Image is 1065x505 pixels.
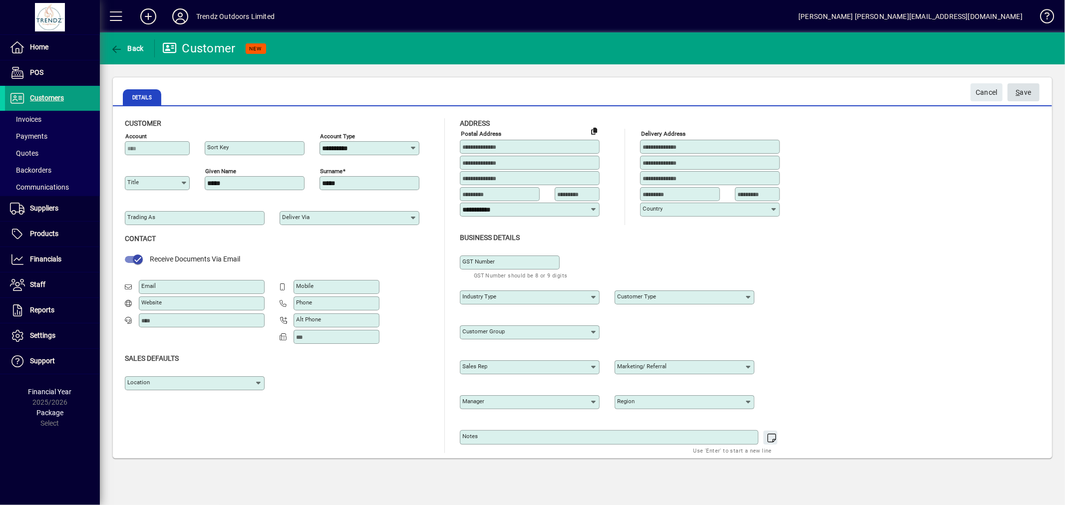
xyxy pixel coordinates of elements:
[164,7,196,25] button: Profile
[10,115,41,123] span: Invoices
[5,298,100,323] a: Reports
[5,247,100,272] a: Financials
[36,409,63,417] span: Package
[460,234,520,242] span: Business details
[296,282,314,289] mat-label: Mobile
[28,388,72,396] span: Financial Year
[30,255,61,263] span: Financials
[30,68,43,76] span: POS
[30,306,54,314] span: Reports
[5,162,100,179] a: Backorders
[150,255,240,263] span: Receive Documents Via Email
[207,144,229,151] mat-label: Sort key
[5,349,100,374] a: Support
[5,323,100,348] a: Settings
[30,357,55,365] span: Support
[586,123,602,139] button: Copy to Delivery address
[798,8,1023,24] div: [PERSON_NAME] [PERSON_NAME][EMAIL_ADDRESS][DOMAIN_NAME]
[617,363,667,370] mat-label: Marketing/ Referral
[205,168,236,175] mat-label: Given name
[462,293,496,300] mat-label: Industry type
[694,445,772,456] mat-hint: Use 'Enter' to start a new line
[100,39,155,57] app-page-header-button: Back
[320,168,343,175] mat-label: Surname
[5,60,100,85] a: POS
[296,316,321,323] mat-label: Alt Phone
[5,179,100,196] a: Communications
[617,398,635,405] mat-label: Region
[162,40,236,56] div: Customer
[30,230,58,238] span: Products
[976,84,998,101] span: Cancel
[10,149,38,157] span: Quotes
[1016,88,1020,96] span: S
[141,282,156,289] mat-label: Email
[30,331,55,339] span: Settings
[10,183,69,191] span: Communications
[108,39,146,57] button: Back
[5,196,100,221] a: Suppliers
[127,379,150,386] mat-label: Location
[643,205,663,212] mat-label: Country
[320,133,355,140] mat-label: Account Type
[5,128,100,145] a: Payments
[296,299,312,306] mat-label: Phone
[30,43,48,51] span: Home
[125,235,156,243] span: Contact
[123,89,161,105] span: Details
[30,94,64,102] span: Customers
[10,166,51,174] span: Backorders
[617,293,656,300] mat-label: Customer type
[1008,83,1040,101] button: Save
[125,133,147,140] mat-label: Account
[460,119,490,127] span: Address
[250,45,262,52] span: NEW
[462,398,484,405] mat-label: Manager
[196,8,275,24] div: Trendz Outdoors Limited
[462,433,478,440] mat-label: Notes
[462,328,505,335] mat-label: Customer group
[30,280,45,288] span: Staff
[462,363,487,370] mat-label: Sales rep
[1016,84,1032,101] span: ave
[5,272,100,297] a: Staff
[474,269,568,281] mat-hint: GST Number should be 8 or 9 digits
[462,258,495,265] mat-label: GST Number
[10,132,47,140] span: Payments
[5,222,100,247] a: Products
[127,179,139,186] mat-label: Title
[5,111,100,128] a: Invoices
[1033,2,1053,34] a: Knowledge Base
[132,7,164,25] button: Add
[125,119,161,127] span: Customer
[971,83,1003,101] button: Cancel
[30,204,58,212] span: Suppliers
[5,35,100,60] a: Home
[110,44,144,52] span: Back
[125,354,179,362] span: Sales defaults
[282,214,310,221] mat-label: Deliver via
[5,145,100,162] a: Quotes
[127,214,155,221] mat-label: Trading as
[141,299,162,306] mat-label: Website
